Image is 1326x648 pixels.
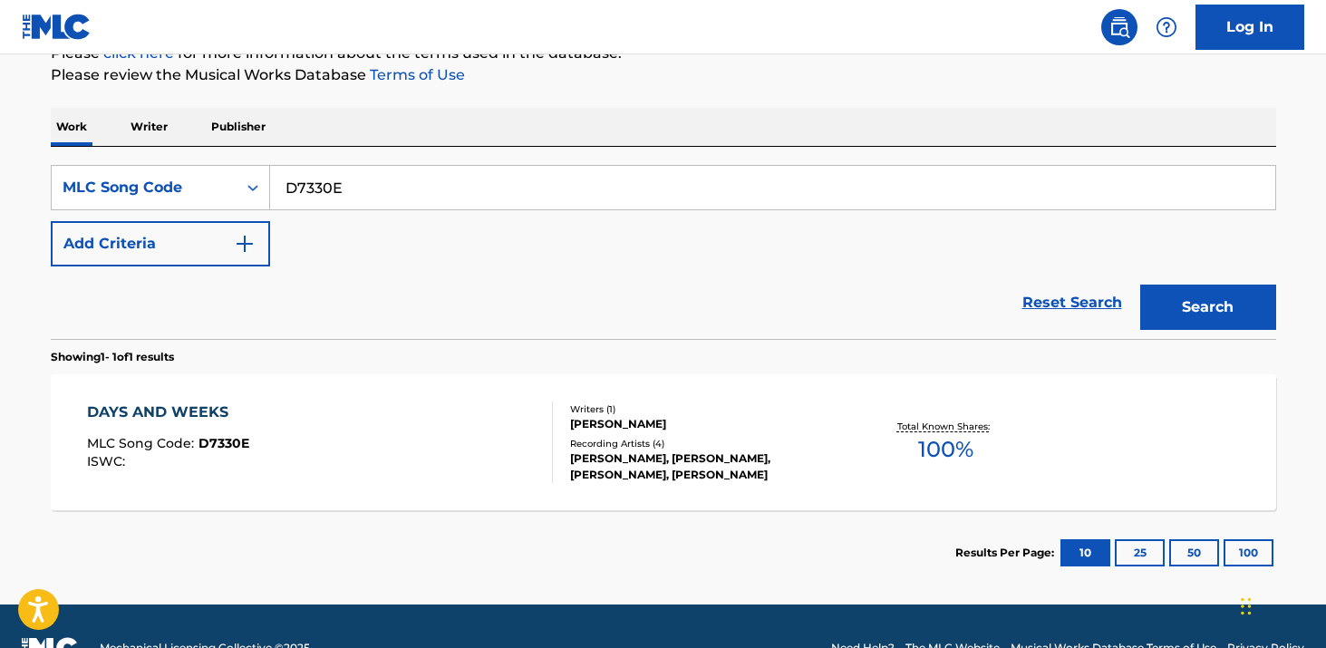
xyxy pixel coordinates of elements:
[1108,16,1130,38] img: search
[1148,9,1185,45] div: Help
[87,435,198,451] span: MLC Song Code :
[1224,539,1273,566] button: 100
[51,349,174,365] p: Showing 1 - 1 of 1 results
[125,108,173,146] p: Writer
[51,64,1276,86] p: Please review the Musical Works Database
[51,221,270,266] button: Add Criteria
[206,108,271,146] p: Publisher
[87,401,249,423] div: DAYS AND WEEKS
[1101,9,1137,45] a: Public Search
[366,66,465,83] a: Terms of Use
[1195,5,1304,50] a: Log In
[234,233,256,255] img: 9d2ae6d4665cec9f34b9.svg
[63,177,226,198] div: MLC Song Code
[1156,16,1177,38] img: help
[87,453,130,469] span: ISWC :
[1169,539,1219,566] button: 50
[1013,283,1131,323] a: Reset Search
[570,416,844,432] div: [PERSON_NAME]
[1241,579,1252,633] div: Drag
[1060,539,1110,566] button: 10
[897,420,994,433] p: Total Known Shares:
[1235,561,1326,648] iframe: Chat Widget
[955,545,1059,561] p: Results Per Page:
[51,374,1276,510] a: DAYS AND WEEKSMLC Song Code:D7330EISWC:Writers (1)[PERSON_NAME]Recording Artists (4)[PERSON_NAME]...
[198,435,249,451] span: D7330E
[570,437,844,450] div: Recording Artists ( 4 )
[570,402,844,416] div: Writers ( 1 )
[570,450,844,483] div: [PERSON_NAME], [PERSON_NAME], [PERSON_NAME], [PERSON_NAME]
[1115,539,1165,566] button: 25
[51,165,1276,339] form: Search Form
[51,108,92,146] p: Work
[1140,285,1276,330] button: Search
[918,433,973,466] span: 100 %
[22,14,92,40] img: MLC Logo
